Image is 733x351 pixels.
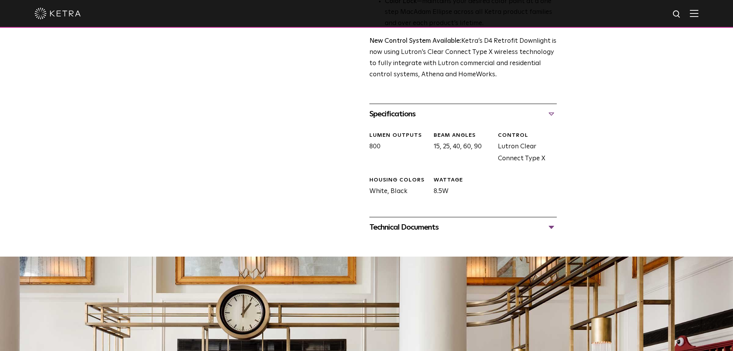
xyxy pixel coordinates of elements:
[369,132,428,139] div: LUMEN OUTPUTS
[428,176,492,198] div: 8.5W
[428,132,492,165] div: 15, 25, 40, 60, 90
[434,176,492,184] div: WATTAGE
[364,176,428,198] div: White, Black
[369,176,428,184] div: HOUSING COLORS
[369,38,461,44] strong: New Control System Available:
[369,221,557,233] div: Technical Documents
[364,132,428,165] div: 800
[690,10,698,17] img: Hamburger%20Nav.svg
[35,8,81,19] img: ketra-logo-2019-white
[498,132,556,139] div: CONTROL
[492,132,556,165] div: Lutron Clear Connect Type X
[434,132,492,139] div: Beam Angles
[369,108,557,120] div: Specifications
[369,36,557,81] p: Ketra’s D4 Retrofit Downlight is now using Lutron’s Clear Connect Type X wireless technology to f...
[672,10,682,19] img: search icon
